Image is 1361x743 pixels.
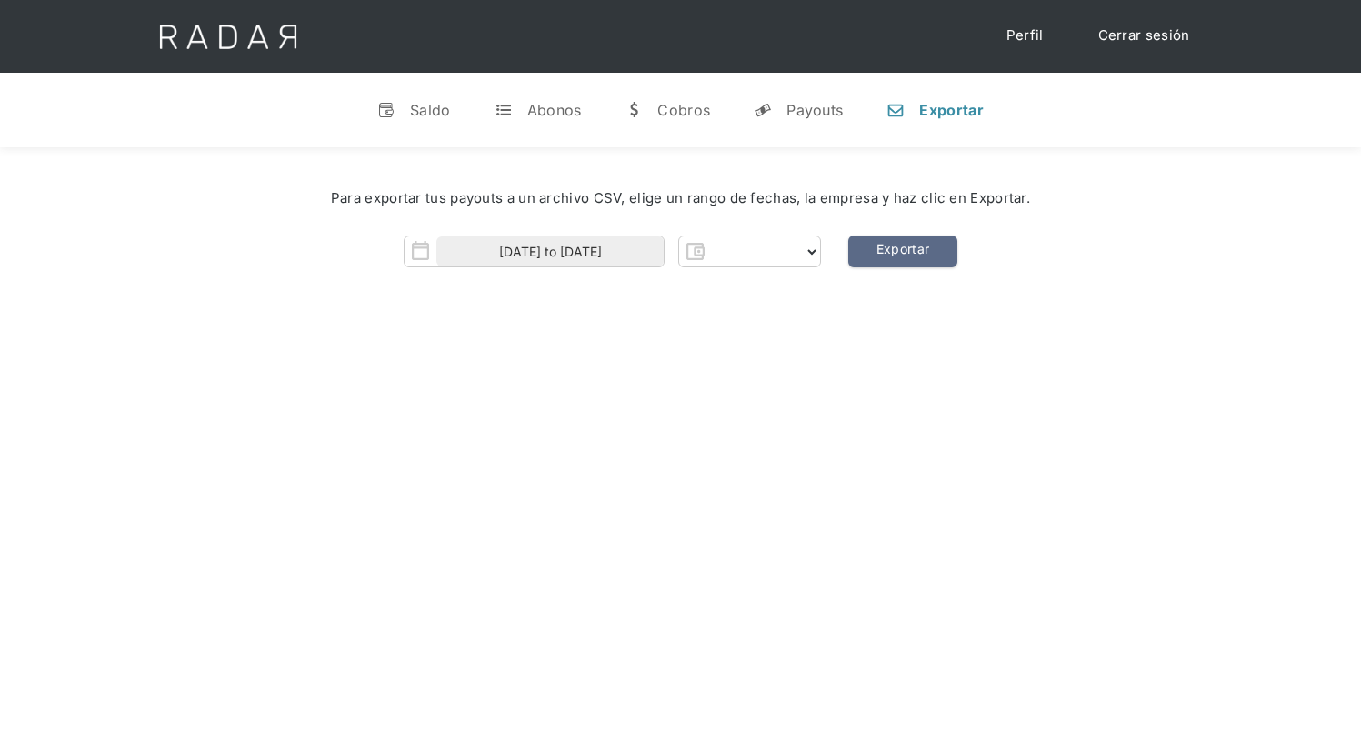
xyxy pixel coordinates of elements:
[786,101,843,119] div: Payouts
[404,236,821,267] form: Form
[410,101,451,119] div: Saldo
[377,101,395,119] div: v
[495,101,513,119] div: t
[527,101,582,119] div: Abonos
[55,188,1306,209] div: Para exportar tus payouts a un archivo CSV, elige un rango de fechas, la empresa y haz clic en Ex...
[625,101,643,119] div: w
[848,236,957,267] a: Exportar
[1080,18,1208,54] a: Cerrar sesión
[754,101,772,119] div: y
[988,18,1062,54] a: Perfil
[919,101,983,119] div: Exportar
[657,101,710,119] div: Cobros
[886,101,905,119] div: n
